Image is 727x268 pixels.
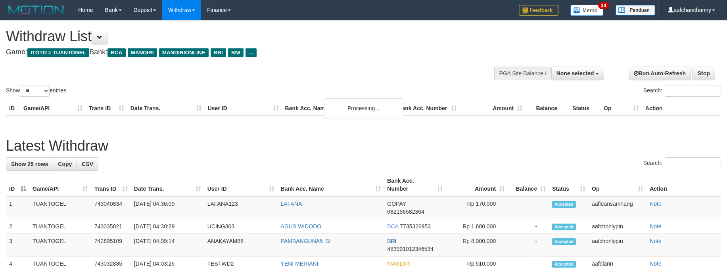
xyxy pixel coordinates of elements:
th: Amount: activate to sort column ascending [446,174,508,196]
th: Game/API: activate to sort column ascending [29,174,91,196]
th: User ID: activate to sort column ascending [204,174,278,196]
a: Note [650,238,662,244]
td: 2 [6,219,29,234]
th: Amount [460,101,526,116]
a: Note [650,223,662,230]
a: PAMBANGUNAN SI [281,238,331,244]
td: TUANTOGEL [29,219,91,234]
a: Stop [692,67,715,80]
th: Bank Acc. Name: activate to sort column ascending [278,174,384,196]
span: BCA [107,48,125,57]
th: Date Trans. [127,101,205,116]
th: Status [569,101,600,116]
td: aafchonlypin [589,219,646,234]
th: Bank Acc. Number: activate to sort column ascending [384,174,446,196]
span: BRI [211,48,226,57]
td: - [508,219,549,234]
span: BCA [387,223,398,230]
img: MOTION_logo.png [6,4,66,16]
span: ITOTO > TUANTOGEL [27,48,89,57]
th: User ID [205,101,282,116]
th: Bank Acc. Number [395,101,460,116]
span: Accepted [552,224,576,230]
h1: Latest Withdraw [6,138,721,154]
input: Search: [665,85,721,97]
input: Search: [665,157,721,169]
span: ... [246,48,256,57]
h1: Withdraw List [6,29,477,44]
a: LAFANA [281,201,302,207]
span: None selected [556,70,594,77]
th: Op [600,101,642,116]
span: Accepted [552,261,576,268]
span: Show 25 rows [11,161,48,167]
td: 743040834 [91,196,131,219]
th: Trans ID [86,101,127,116]
td: [DATE] 04:09:14 [131,234,204,257]
a: Note [650,260,662,267]
td: 742895109 [91,234,131,257]
span: MANDIRI [387,260,410,267]
img: panduan.png [616,5,655,15]
td: Rp 8,000,000 [446,234,508,257]
th: Balance: activate to sort column ascending [508,174,549,196]
td: aafchonlypin [589,234,646,257]
a: Show 25 rows [6,157,53,171]
th: Action [646,174,721,196]
a: YENI MERIANI [281,260,318,267]
td: TUANTOGEL [29,196,91,219]
td: 3 [6,234,29,257]
span: CSV [82,161,93,167]
th: Op: activate to sort column ascending [589,174,646,196]
span: Accepted [552,238,576,245]
select: Showentries [20,85,50,97]
a: CSV [77,157,98,171]
th: ID: activate to sort column descending [6,174,29,196]
th: Date Trans.: activate to sort column ascending [131,174,204,196]
label: Search: [643,157,721,169]
div: Processing... [324,98,403,118]
span: MANDIRI [128,48,157,57]
span: Copy 7735326953 to clipboard [400,223,431,230]
th: Bank Acc. Name [282,101,395,116]
th: ID [6,101,20,116]
a: Copy [53,157,77,171]
span: Copy 082156582364 to clipboard [387,209,424,215]
td: Rp 170,000 [446,196,508,219]
a: Note [650,201,662,207]
div: PGA Site Balance / [494,67,551,80]
td: - [508,234,549,257]
h4: Game: Bank: [6,48,477,56]
th: Status: activate to sort column ascending [549,174,589,196]
span: GOPAY [387,201,406,207]
th: Trans ID: activate to sort column ascending [91,174,131,196]
button: None selected [551,67,604,80]
label: Show entries [6,85,66,97]
span: BRI [387,238,396,244]
td: 1 [6,196,29,219]
span: Copy [58,161,72,167]
td: LAFANA123 [204,196,278,219]
img: Button%20Memo.svg [570,5,604,16]
td: UCING303 [204,219,278,234]
span: 34 [598,2,609,9]
td: ANAKAYAM88 [204,234,278,257]
th: Action [642,101,721,116]
label: Search: [643,85,721,97]
th: Balance [526,101,569,116]
span: MANDIRIONLINE [159,48,209,57]
span: BNI [228,48,244,57]
span: Copy 483901012346534 to clipboard [387,246,434,252]
td: - [508,196,549,219]
a: AGUS WIDODO [281,223,322,230]
td: aafleansamnang [589,196,646,219]
td: Rp 1,600,000 [446,219,508,234]
td: [DATE] 04:30:29 [131,219,204,234]
span: Accepted [552,201,576,208]
td: [DATE] 04:36:09 [131,196,204,219]
td: TUANTOGEL [29,234,91,257]
a: Run Auto-Refresh [629,67,691,80]
th: Game/API [20,101,86,116]
td: 743035021 [91,219,131,234]
img: Feedback.jpg [519,5,558,16]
